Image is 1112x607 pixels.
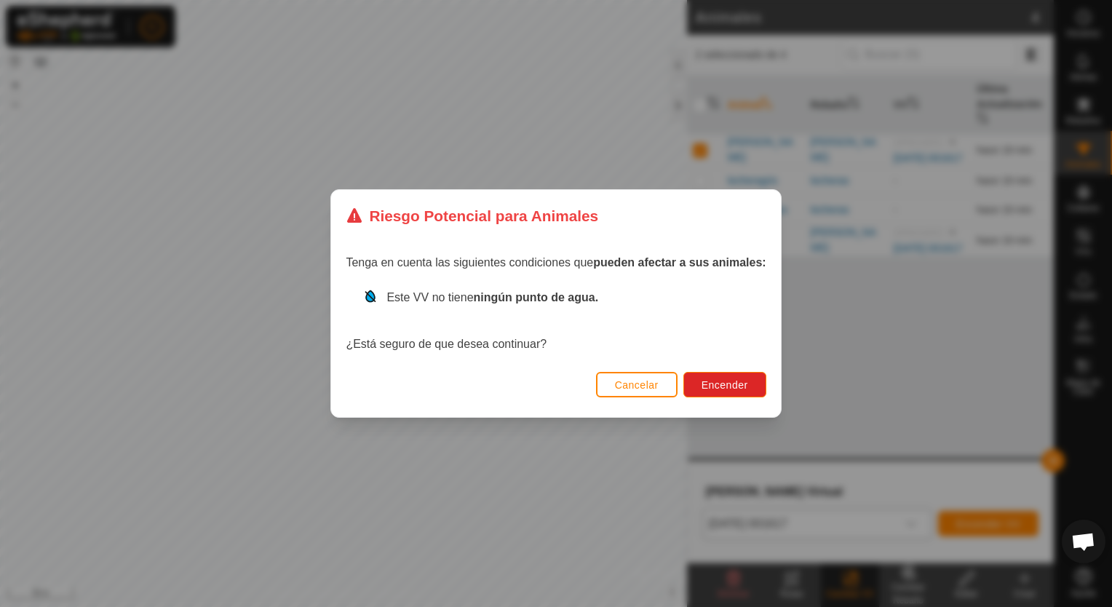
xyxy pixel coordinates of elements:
[596,372,678,397] button: Cancelar
[346,289,766,353] div: ¿Está seguro de que desea continuar?
[593,256,766,269] strong: pueden afectar a sus animales:
[615,379,659,391] span: Cancelar
[1062,520,1105,563] div: Chat abierto
[346,256,766,269] span: Tenga en cuenta las siguientes condiciones que
[386,291,598,303] span: Este VV no tiene
[474,291,599,303] strong: ningún punto de agua.
[702,379,748,391] span: Encender
[683,372,766,397] button: Encender
[346,205,598,227] div: Riesgo Potencial para Animales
